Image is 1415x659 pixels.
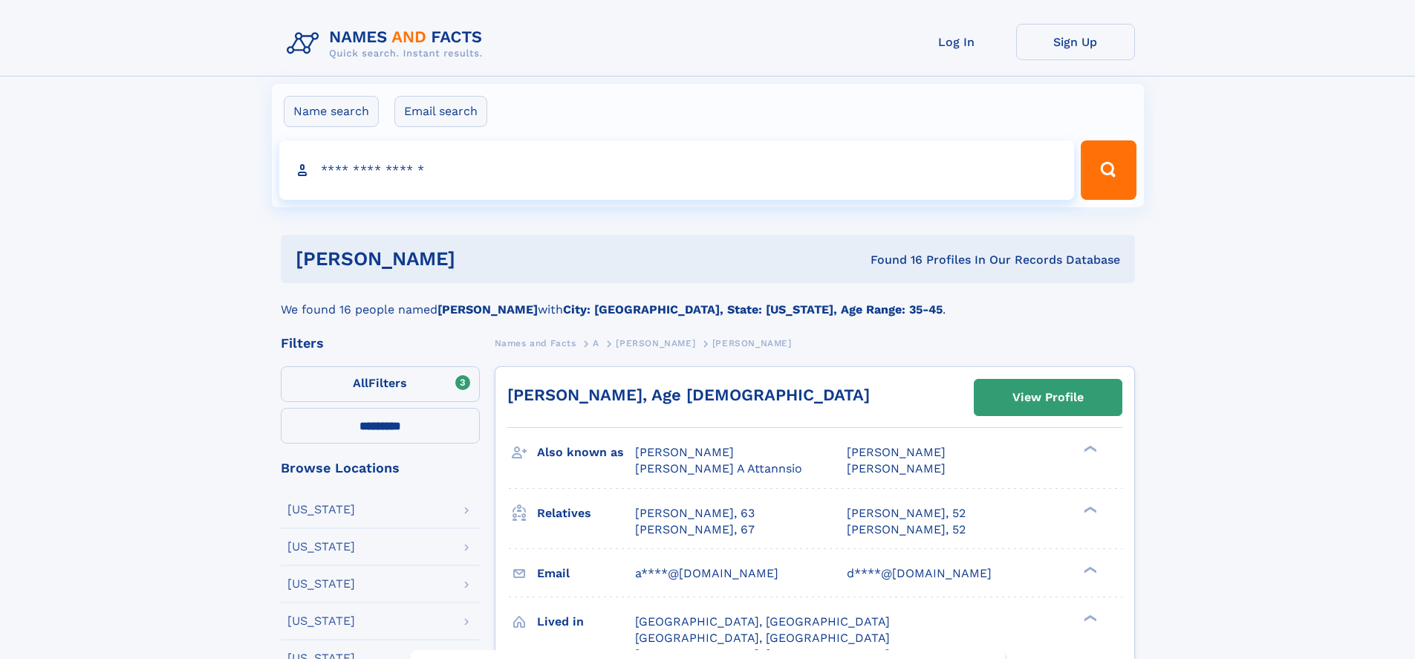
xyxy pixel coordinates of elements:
[1080,565,1098,574] div: ❯
[593,334,599,352] a: A
[635,461,802,475] span: [PERSON_NAME] A Attannsio
[635,631,890,645] span: [GEOGRAPHIC_DATA], [GEOGRAPHIC_DATA]
[507,386,870,404] a: [PERSON_NAME], Age [DEMOGRAPHIC_DATA]
[1080,613,1098,623] div: ❯
[635,614,890,629] span: [GEOGRAPHIC_DATA], [GEOGRAPHIC_DATA]
[287,504,355,516] div: [US_STATE]
[663,252,1120,268] div: Found 16 Profiles In Our Records Database
[281,24,495,64] img: Logo Names and Facts
[616,338,695,348] span: [PERSON_NAME]
[537,561,635,586] h3: Email
[296,250,663,268] h1: [PERSON_NAME]
[284,96,379,127] label: Name search
[847,461,946,475] span: [PERSON_NAME]
[537,440,635,465] h3: Also known as
[281,366,480,402] label: Filters
[1080,504,1098,514] div: ❯
[847,445,946,459] span: [PERSON_NAME]
[287,615,355,627] div: [US_STATE]
[537,609,635,634] h3: Lived in
[847,505,966,522] a: [PERSON_NAME], 52
[495,334,576,352] a: Names and Facts
[975,380,1122,415] a: View Profile
[1016,24,1135,60] a: Sign Up
[1081,140,1136,200] button: Search Button
[394,96,487,127] label: Email search
[281,461,480,475] div: Browse Locations
[281,337,480,350] div: Filters
[281,283,1135,319] div: We found 16 people named with .
[287,541,355,553] div: [US_STATE]
[437,302,538,316] b: [PERSON_NAME]
[897,24,1016,60] a: Log In
[616,334,695,352] a: [PERSON_NAME]
[712,338,792,348] span: [PERSON_NAME]
[279,140,1075,200] input: search input
[635,445,734,459] span: [PERSON_NAME]
[353,376,368,390] span: All
[847,522,966,538] a: [PERSON_NAME], 52
[563,302,943,316] b: City: [GEOGRAPHIC_DATA], State: [US_STATE], Age Range: 35-45
[635,505,755,522] a: [PERSON_NAME], 63
[1012,380,1084,415] div: View Profile
[1080,444,1098,454] div: ❯
[635,522,755,538] a: [PERSON_NAME], 67
[287,578,355,590] div: [US_STATE]
[537,501,635,526] h3: Relatives
[593,338,599,348] span: A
